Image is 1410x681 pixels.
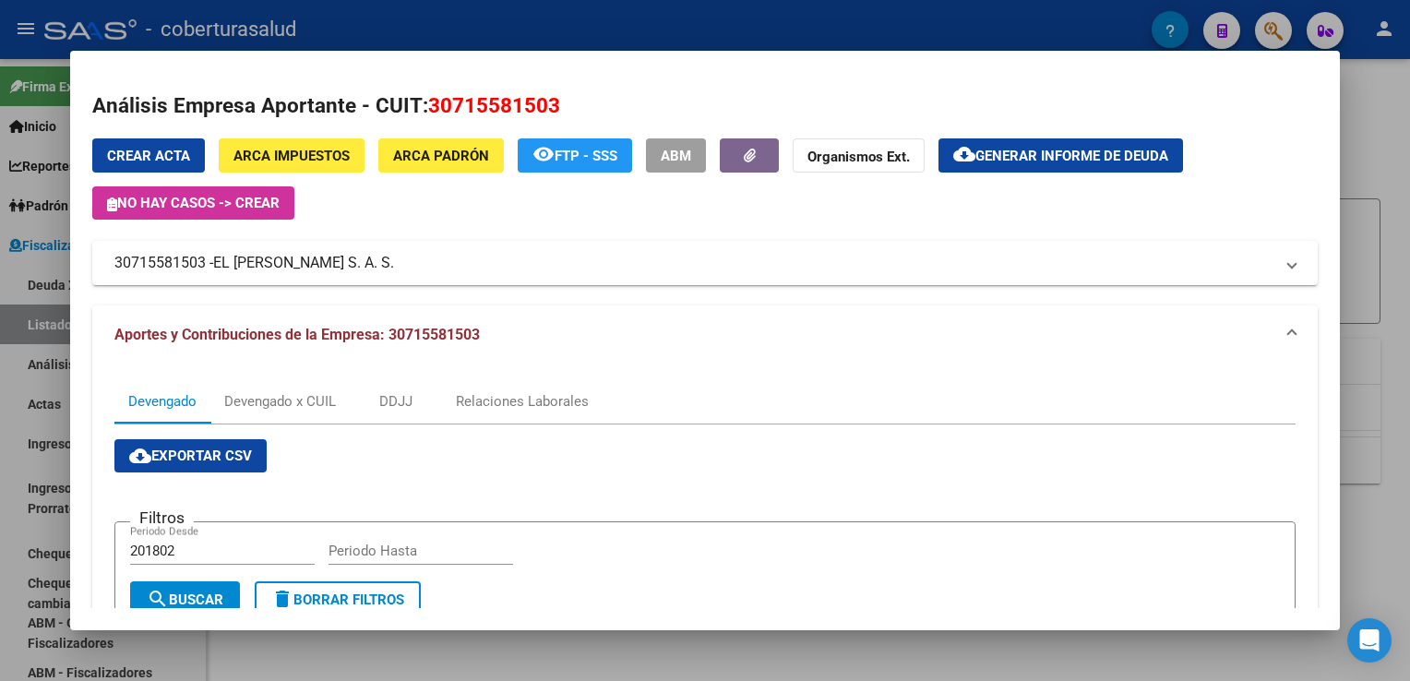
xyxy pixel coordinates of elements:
[213,252,394,274] span: EL [PERSON_NAME] S. A. S.
[393,148,489,164] span: ARCA Padrón
[938,138,1183,173] button: Generar informe de deuda
[92,241,1317,285] mat-expansion-panel-header: 30715581503 -EL [PERSON_NAME] S. A. S.
[532,143,555,165] mat-icon: remove_red_eye
[271,591,404,608] span: Borrar Filtros
[92,138,205,173] button: Crear Acta
[130,581,240,618] button: Buscar
[114,326,480,343] span: Aportes y Contribuciones de la Empresa: 30715581503
[807,149,910,165] strong: Organismos Ext.
[114,252,1273,274] mat-panel-title: 30715581503 -
[128,391,197,412] div: Devengado
[92,305,1317,364] mat-expansion-panel-header: Aportes y Contribuciones de la Empresa: 30715581503
[953,143,975,165] mat-icon: cloud_download
[219,138,364,173] button: ARCA Impuestos
[428,93,560,117] span: 30715581503
[114,439,267,472] button: Exportar CSV
[129,448,252,464] span: Exportar CSV
[379,391,412,412] div: DDJJ
[92,90,1317,122] h2: Análisis Empresa Aportante - CUIT:
[661,148,691,164] span: ABM
[456,391,589,412] div: Relaciones Laborales
[233,148,350,164] span: ARCA Impuestos
[518,138,632,173] button: FTP - SSS
[147,588,169,610] mat-icon: search
[224,391,336,412] div: Devengado x CUIL
[92,186,294,220] button: No hay casos -> Crear
[255,581,421,618] button: Borrar Filtros
[130,508,194,528] h3: Filtros
[1347,618,1392,663] div: Open Intercom Messenger
[129,445,151,467] mat-icon: cloud_download
[107,148,190,164] span: Crear Acta
[555,148,617,164] span: FTP - SSS
[975,148,1168,164] span: Generar informe de deuda
[793,138,925,173] button: Organismos Ext.
[147,591,223,608] span: Buscar
[646,138,706,173] button: ABM
[271,588,293,610] mat-icon: delete
[378,138,504,173] button: ARCA Padrón
[107,195,280,211] span: No hay casos -> Crear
